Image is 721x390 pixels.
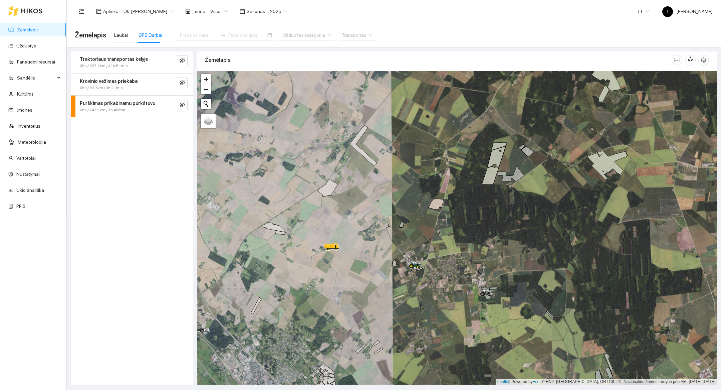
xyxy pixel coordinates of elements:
[80,107,125,113] span: 0ha / 24.91km / 1h 40min
[80,63,128,69] span: 0ha / 397.2km / 41h 51min
[240,9,245,14] span: calendar
[180,102,185,108] span: eye-invisible
[80,85,123,91] span: 0ha / 39.7km / 3h 21min
[638,6,649,16] span: LT
[114,31,128,39] div: Laukai
[672,57,682,63] span: column-width
[180,80,185,86] span: eye-invisible
[124,6,173,16] span: Ūk. Sigitas Krivickas
[497,379,509,384] a: Leaflet
[96,9,101,14] span: layout
[541,379,542,384] span: |
[201,99,211,109] button: Initiate a new search
[177,55,188,66] button: eye-invisible
[201,74,211,84] a: Zoom in
[16,187,44,193] a: Ūkio analitika
[17,107,32,113] a: Įmonės
[16,171,40,177] a: Nustatymai
[210,6,228,16] span: Visos
[496,379,717,385] div: | Powered by © HNIT-[GEOGRAPHIC_DATA]; ORT10LT ©, Nacionalinė žemės tarnyba prie AM, [DATE]-[DATE]
[201,84,211,94] a: Zoom out
[180,31,218,39] input: Pradžios data
[672,55,682,66] button: column-width
[17,71,55,85] span: Sandėlis
[220,32,226,38] span: swap-right
[80,56,148,62] strong: Traktoriaus transportas kelyje
[80,79,138,84] strong: Krovinio vežimas priekaba
[662,9,713,14] span: [PERSON_NAME]
[192,8,206,15] span: Įmonė :
[80,101,155,106] strong: Purškimas prikabinamu purkštuvu
[18,139,46,145] a: Meteorologija
[666,6,669,17] span: T
[177,100,188,110] button: eye-invisible
[75,5,88,18] button: menu-fold
[139,31,162,39] div: GPS Darbai
[201,114,216,128] a: Layers
[533,379,540,384] a: Esri
[180,58,185,64] span: eye-invisible
[16,43,36,48] a: Užduotys
[185,9,191,14] span: shop
[17,59,55,64] a: Panaudoti resursai
[220,32,226,38] span: to
[16,155,36,161] a: Vartotojai
[75,30,106,40] span: Žemėlapis
[71,51,193,73] div: Traktoriaus transportas kelyje0ha / 397.2km / 41h 51mineye-invisible
[177,78,188,88] button: eye-invisible
[247,8,266,15] span: Sezonas :
[78,8,84,14] span: menu-fold
[103,8,119,15] span: Aplinka :
[71,74,193,95] div: Krovinio vežimas priekaba0ha / 39.7km / 3h 21mineye-invisible
[16,204,26,209] a: PPIS
[205,50,672,70] div: Žemėlapis
[18,123,40,129] a: Inventorius
[228,31,266,39] input: Pabaigos data
[17,27,39,32] a: Žemėlapis
[17,91,34,97] a: Kultūros
[204,85,208,93] span: −
[71,96,193,117] div: Purškimas prikabinamu purkštuvu0ha / 24.91km / 1h 40mineye-invisible
[270,6,287,16] span: 2025
[204,75,208,83] span: +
